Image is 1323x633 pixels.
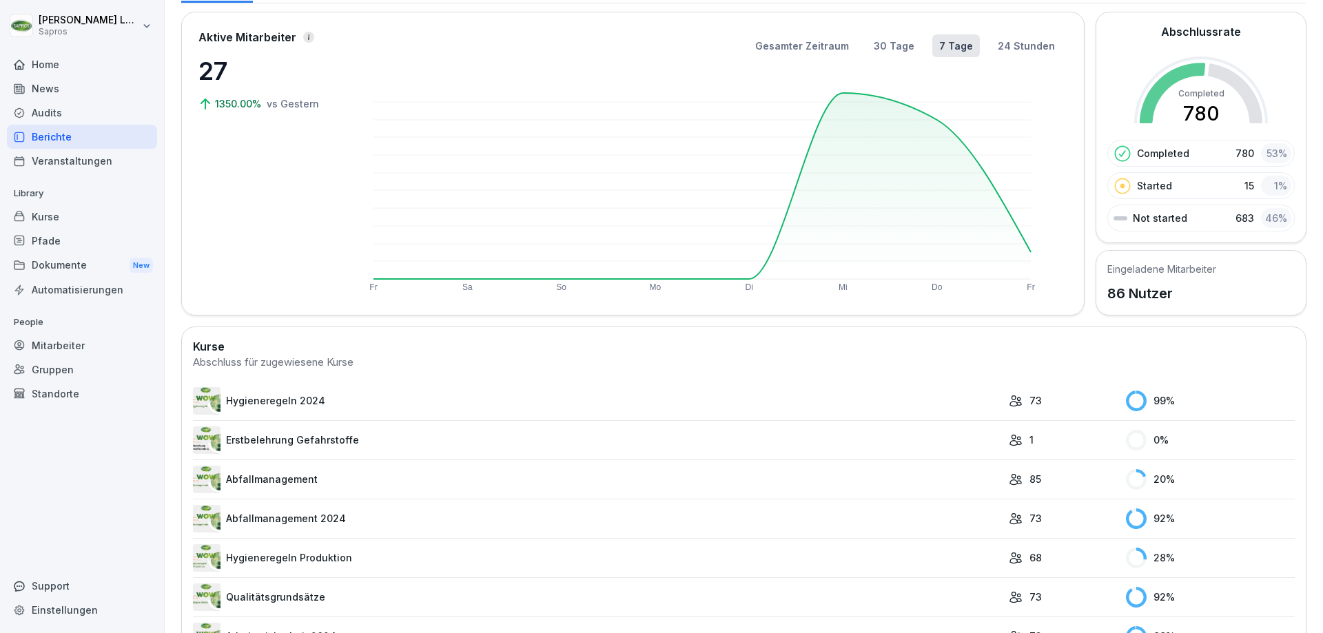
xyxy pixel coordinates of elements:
[1161,23,1241,40] h2: Abschlussrate
[1261,176,1291,196] div: 1 %
[1029,393,1042,408] p: 73
[39,14,139,26] p: [PERSON_NAME] Loske
[7,229,157,253] a: Pfade
[1029,472,1041,486] p: 85
[193,426,1002,454] a: Erstbelehrung Gefahrstoffe
[7,205,157,229] a: Kurse
[1126,548,1295,568] div: 28 %
[7,52,157,76] a: Home
[369,282,377,292] text: Fr
[1107,283,1216,304] p: 86 Nutzer
[198,29,296,45] p: Aktive Mitarbeiter
[7,357,157,382] a: Gruppen
[1137,178,1172,193] p: Started
[193,505,220,532] img: cq4jyt4aaqekzmgfzoj6qg9r.png
[7,101,157,125] a: Audits
[193,583,220,611] img: ddihgbn65xlqusrga5tg5m1l.png
[193,505,1002,532] a: Abfallmanagement 2024
[193,544,1002,572] a: Hygieneregeln Produktion
[130,258,153,273] div: New
[1126,508,1295,529] div: 92 %
[1107,262,1216,276] h5: Eingeladene Mitarbeiter
[7,311,157,333] p: People
[7,183,157,205] p: Library
[1029,433,1034,447] p: 1
[1029,511,1042,526] p: 73
[1029,590,1042,604] p: 73
[1027,282,1034,292] text: Fr
[1126,469,1295,490] div: 20 %
[267,96,319,111] p: vs Gestern
[1126,587,1295,608] div: 92 %
[991,34,1062,57] button: 24 Stunden
[215,96,264,111] p: 1350.00%
[193,466,1002,493] a: Abfallmanagement
[39,27,139,37] p: Sapros
[1137,146,1189,160] p: Completed
[1261,208,1291,228] div: 46 %
[745,282,752,292] text: Di
[7,253,157,278] div: Dokumente
[1235,146,1254,160] p: 780
[7,333,157,357] a: Mitarbeiter
[7,253,157,278] a: DokumenteNew
[1235,211,1254,225] p: 683
[193,338,1295,355] h2: Kurse
[193,466,220,493] img: cq4jyt4aaqekzmgfzoj6qg9r.png
[839,282,848,292] text: Mi
[193,544,220,572] img: l8527dfigmvtvnh9bpu1gycw.png
[7,125,157,149] a: Berichte
[867,34,921,57] button: 30 Tage
[1133,211,1187,225] p: Not started
[7,598,157,622] a: Einstellungen
[7,76,157,101] a: News
[650,282,661,292] text: Mo
[7,278,157,302] a: Automatisierungen
[932,282,943,292] text: Do
[462,282,473,292] text: Sa
[1126,391,1295,411] div: 99 %
[193,387,220,415] img: spf8cohbzgdspq4gqhh13hav.png
[193,583,1002,611] a: Qualitätsgrundsätze
[193,426,220,454] img: ycttzcuub2lzqfkfceyn5bs1.png
[1244,178,1254,193] p: 15
[556,282,566,292] text: So
[932,34,980,57] button: 7 Tage
[193,355,1295,371] div: Abschluss für zugewiesene Kurse
[1261,143,1291,163] div: 53 %
[7,149,157,173] a: Veranstaltungen
[748,34,856,57] button: Gesamter Zeitraum
[1126,430,1295,450] div: 0 %
[198,52,336,90] p: 27
[1029,550,1042,565] p: 68
[7,574,157,598] div: Support
[7,382,157,406] a: Standorte
[193,387,1002,415] a: Hygieneregeln 2024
